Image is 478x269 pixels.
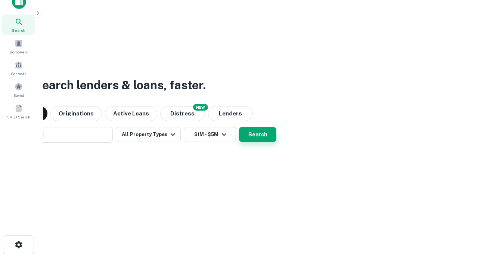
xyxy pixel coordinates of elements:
button: Search distressed loans with lien and other non-mortgage details. [160,106,205,121]
button: Search [239,127,276,142]
span: Search [12,27,25,33]
button: Originations [50,106,102,121]
button: All Property Types [116,127,181,142]
iframe: Chat Widget [441,209,478,245]
a: Borrowers [2,36,35,56]
button: $1M - $5M [184,127,236,142]
span: Contacts [11,71,26,77]
div: NEW [193,104,208,111]
a: Search [2,15,35,35]
a: Saved [2,80,35,100]
h3: Search lenders & loans, faster. [34,76,206,94]
a: SREO Search [2,101,35,121]
button: Active Loans [105,106,157,121]
a: Contacts [2,58,35,78]
span: SREO Search [7,114,30,120]
span: Saved [13,92,24,98]
button: Lenders [208,106,253,121]
span: Borrowers [10,49,28,55]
